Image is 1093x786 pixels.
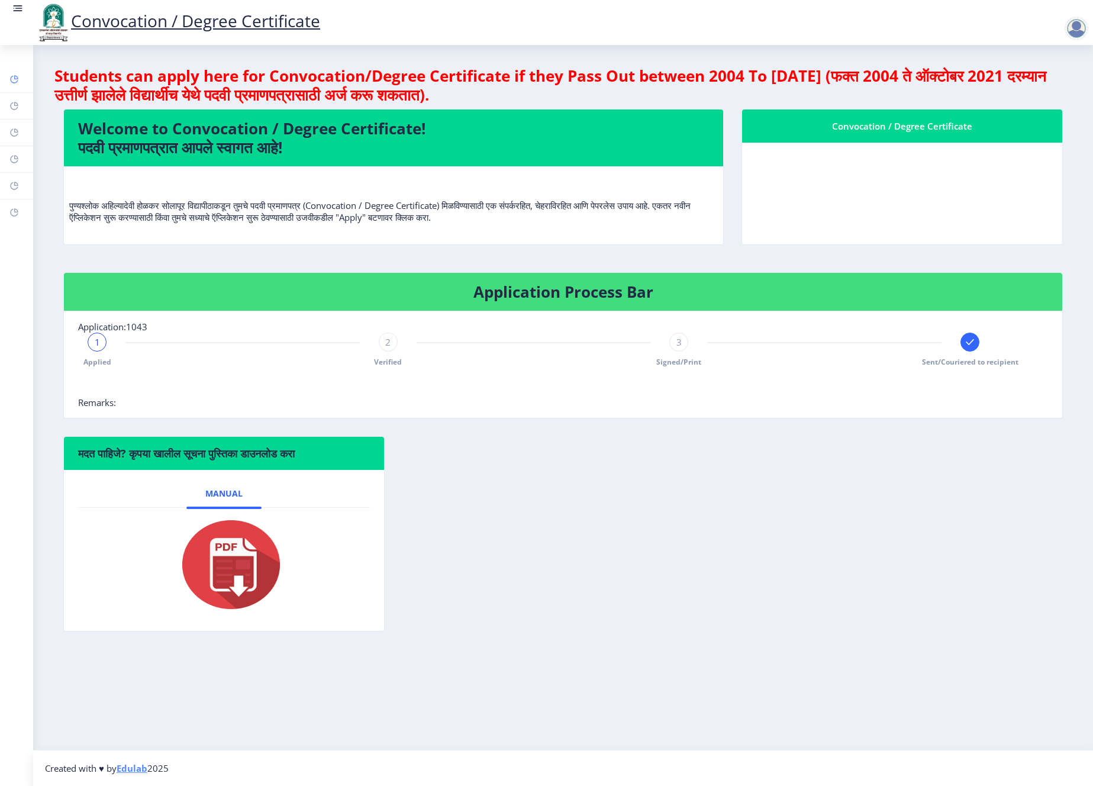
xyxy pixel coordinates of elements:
h4: Application Process Bar [78,282,1048,301]
a: Edulab [117,762,147,774]
span: Sent/Couriered to recipient [922,357,1018,367]
span: Applied [83,357,111,367]
span: Remarks: [78,397,116,408]
span: 3 [676,336,682,348]
span: Signed/Print [656,357,701,367]
a: Convocation / Degree Certificate [36,9,320,32]
span: Manual [205,489,243,498]
a: Manual [186,479,262,508]
span: Application:1043 [78,321,147,333]
span: 1 [95,336,100,348]
p: पुण्यश्लोक अहिल्यादेवी होळकर सोलापूर विद्यापीठाकडून तुमचे पदवी प्रमाणपत्र (Convocation / Degree C... [69,176,718,223]
span: Created with ♥ by 2025 [45,762,169,774]
div: Convocation / Degree Certificate [756,119,1048,133]
span: Verified [374,357,402,367]
h4: Students can apply here for Convocation/Degree Certificate if they Pass Out between 2004 To [DATE... [54,66,1072,104]
img: pdf.png [165,517,283,612]
h6: मदत पाहिजे? कृपया खालील सूचना पुस्तिका डाउनलोड करा [78,446,370,460]
h4: Welcome to Convocation / Degree Certificate! पदवी प्रमाणपत्रात आपले स्वागत आहे! [78,119,709,157]
span: 2 [385,336,391,348]
img: logo [36,2,71,43]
